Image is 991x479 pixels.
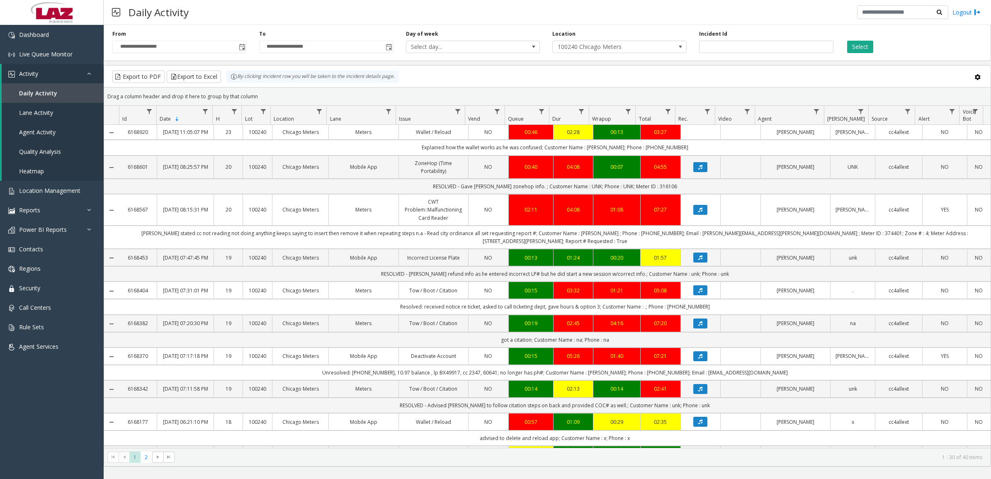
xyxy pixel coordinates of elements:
a: [PERSON_NAME] [766,418,825,426]
a: na [836,319,870,327]
span: Power BI Reports [19,226,67,233]
a: Meters [334,128,393,136]
div: 07:27 [646,206,675,214]
a: Id Filter Menu [143,106,155,117]
a: NO [474,385,503,393]
a: 00:14 [514,385,548,393]
a: NO [928,128,962,136]
a: [PERSON_NAME] [766,385,825,393]
a: YES [928,206,962,214]
a: 6168404 [124,287,152,294]
a: NO [474,206,503,214]
img: 'icon' [8,207,15,214]
a: Chicago Meters [277,319,323,327]
div: 00:40 [514,163,548,171]
a: Logout [952,8,981,17]
a: 02:41 [646,385,675,393]
div: 02:28 [559,128,588,136]
div: 05:08 [646,287,675,294]
h3: Daily Activity [124,2,193,22]
a: Total Filter Menu [662,106,673,117]
a: 04:16 [598,319,635,327]
a: 18 [219,418,238,426]
span: Select day... [406,41,513,53]
img: 'icon' [8,188,15,195]
a: Incorrect License Plate [404,254,463,262]
img: infoIcon.svg [231,73,237,80]
a: [PERSON_NAME] [766,128,825,136]
a: 00:15 [514,352,548,360]
span: NO [484,206,492,213]
a: cc4allext [880,418,917,426]
div: 00:13 [514,254,548,262]
a: NO [928,163,962,171]
a: Mobile App [334,418,393,426]
td: RESOLVED - Advised [PERSON_NAME] to follow citation steps on back and provided COC# as well.; Cus... [119,398,991,413]
td: RESOLVED - Gave [PERSON_NAME] zonehop info. ; Customer Name : UNK; Phone : UNK; Meter ID : 316106 [119,179,991,194]
a: 19 [219,385,238,393]
button: Export to PDF [112,71,165,83]
a: 03:27 [646,128,675,136]
a: 100240 [248,163,267,171]
a: [DATE] 06:21:10 PM [162,418,208,426]
a: 04:55 [646,163,675,171]
span: Contacts [19,245,43,253]
a: 100240 [248,287,267,294]
a: 05:26 [559,352,588,360]
td: Explained how the wallet works as he was confused; Customer Name : [PERSON_NAME]; Phone : [PHONE_... [119,140,991,155]
img: 'icon' [8,227,15,233]
a: NO [928,319,962,327]
span: Quality Analysis [19,148,61,156]
a: 01:08 [598,206,635,214]
a: H Filter Menu [228,106,240,117]
span: Page 2 [141,452,152,463]
a: cc4allext [880,163,917,171]
span: NO [484,163,492,170]
a: 6168567 [124,206,152,214]
div: 00:19 [514,319,548,327]
a: 00:46 [514,128,548,136]
a: NO [928,287,962,294]
a: Collapse Details [104,255,119,261]
div: 07:21 [646,352,675,360]
a: 6168453 [124,254,152,262]
div: 03:32 [559,287,588,294]
label: Incident Id [699,30,727,38]
span: Location [274,115,294,122]
div: 04:08 [559,206,588,214]
div: 04:08 [559,163,588,171]
a: Collapse Details [104,386,119,393]
div: 02:11 [514,206,548,214]
span: Live Queue Monitor [19,50,73,58]
span: NO [484,129,492,136]
span: NO [484,353,492,360]
a: NO [928,385,962,393]
a: cc4allext [880,352,917,360]
a: Collapse Details [104,164,119,171]
label: Location [552,30,576,38]
a: Rec. Filter Menu [702,106,713,117]
span: Go to the last page [163,452,175,463]
div: 00:29 [598,418,635,426]
span: NO [484,418,492,426]
div: 01:21 [598,287,635,294]
label: To [259,30,266,38]
a: [PERSON_NAME] [836,128,870,136]
a: 02:35 [646,418,675,426]
a: Lane Filter Menu [383,106,394,117]
a: 00:15 [514,287,548,294]
div: 02:45 [559,319,588,327]
span: NO [484,287,492,294]
a: [DATE] 07:20:30 PM [162,319,208,327]
a: Lane Activity [2,103,104,122]
a: Mobile App [334,163,393,171]
a: Chicago Meters [277,254,323,262]
a: Heatmap [2,161,104,181]
a: Meters [334,319,393,327]
span: Voice Bot [963,108,976,122]
a: NO [928,418,962,426]
a: 100240 [248,128,267,136]
a: Tow / Boot / Citation [404,385,463,393]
